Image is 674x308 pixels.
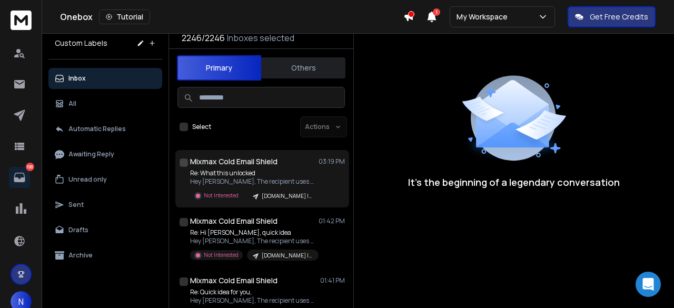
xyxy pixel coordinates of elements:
button: Get Free Credits [568,6,656,27]
p: Not Interested [204,251,239,259]
p: Re: Quick idea for you, [190,288,316,296]
label: Select [192,123,211,131]
p: Inbox [68,74,86,83]
span: 2246 / 2246 [182,32,225,44]
p: Re: What this unlocked [190,169,316,177]
button: Unread only [48,169,162,190]
button: Others [261,56,345,80]
div: Open Intercom Messenger [636,272,661,297]
p: 198 [26,163,34,171]
button: All [48,93,162,114]
p: It’s the beginning of a legendary conversation [408,175,620,190]
h3: Custom Labels [55,38,107,48]
p: 03:19 PM [319,157,345,166]
h1: Mixmax Cold Email Shield [190,275,277,286]
p: Automatic Replies [68,125,126,133]
p: Sent [68,201,84,209]
p: Get Free Credits [590,12,648,22]
p: Hey [PERSON_NAME], The recipient uses Mixmax [190,296,316,305]
button: Tutorial [99,9,150,24]
p: 01:41 PM [320,276,345,285]
p: 01:42 PM [319,217,345,225]
p: All [68,100,76,108]
button: Archive [48,245,162,266]
p: Hey [PERSON_NAME], The recipient uses Mixmax [190,177,316,186]
button: Primary [177,55,261,81]
p: Hey [PERSON_NAME], The recipient uses Mixmax [190,237,316,245]
p: My Workspace [457,12,512,22]
p: Not Interested [204,192,239,200]
button: Automatic Replies [48,118,162,140]
button: Awaiting Reply [48,144,162,165]
a: 198 [9,167,30,188]
button: Inbox [48,68,162,89]
p: Archive [68,251,93,260]
div: Onebox [60,9,403,24]
p: Re: Hi [PERSON_NAME], quick idea [190,228,316,237]
span: 1 [433,8,440,16]
p: Drafts [68,226,88,234]
p: [DOMAIN_NAME] | 14.2k Coaches-Consulting-Fitness-IT [262,192,312,200]
h1: Mixmax Cold Email Shield [190,156,277,167]
button: Sent [48,194,162,215]
button: Drafts [48,220,162,241]
h1: Mixmax Cold Email Shield [190,216,277,226]
h3: Inboxes selected [227,32,294,44]
p: [DOMAIN_NAME] | 14.2k Coaches-Consulting-Fitness-IT [262,252,312,260]
p: Unread only [68,175,107,184]
p: Awaiting Reply [68,150,114,158]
